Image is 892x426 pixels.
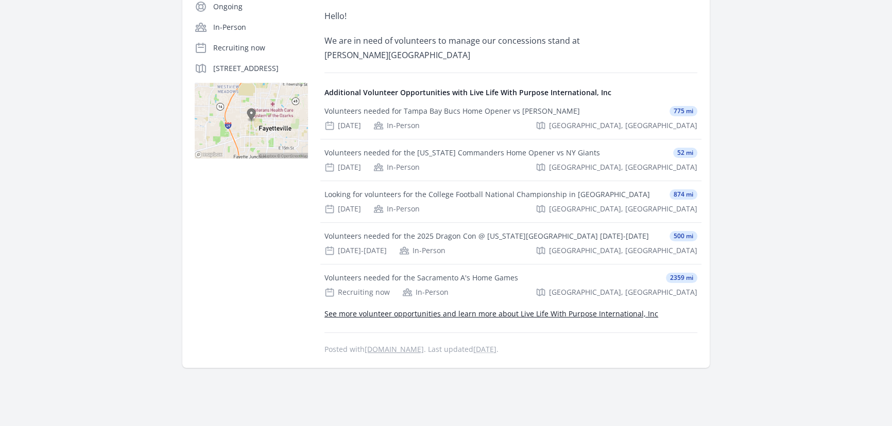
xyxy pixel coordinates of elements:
a: Volunteers needed for Tampa Bay Bucs Home Opener vs [PERSON_NAME] 775 mi [DATE] In-Person [GEOGRA... [320,98,701,139]
a: Volunteers needed for the [US_STATE] Commanders Home Opener vs NY Giants 52 mi [DATE] In-Person [... [320,139,701,181]
div: Volunteers needed for Tampa Bay Bucs Home Opener vs [PERSON_NAME] [324,106,580,116]
h4: Additional Volunteer Opportunities with Live Life With Purpose International, Inc [324,87,697,98]
span: 52 mi [673,148,697,158]
p: Recruiting now [213,43,308,53]
div: Looking for volunteers for the College Football National Championship in [GEOGRAPHIC_DATA] [324,189,650,200]
span: 775 mi [670,106,697,116]
p: Ongoing [213,2,308,12]
div: [DATE]-[DATE] [324,245,387,256]
div: Volunteers needed for the 2025 Dragon Con @ [US_STATE][GEOGRAPHIC_DATA] [DATE]-[DATE] [324,231,649,241]
span: 2359 mi [666,273,697,283]
a: See more volunteer opportunities and learn more about Live Life With Purpose International, Inc [324,309,658,318]
span: [GEOGRAPHIC_DATA], [GEOGRAPHIC_DATA] [549,162,697,172]
span: 874 mi [670,189,697,200]
p: [STREET_ADDRESS] [213,63,308,74]
p: We are in need of volunteers to manage our concessions stand at [PERSON_NAME][GEOGRAPHIC_DATA] [324,33,626,62]
div: In-Person [399,245,445,256]
a: Volunteers needed for the Sacramento A's Home Games 2359 mi Recruiting now In-Person [GEOGRAPHIC_... [320,264,701,306]
span: [GEOGRAPHIC_DATA], [GEOGRAPHIC_DATA] [549,204,697,214]
a: Looking for volunteers for the College Football National Championship in [GEOGRAPHIC_DATA] 874 mi... [320,181,701,222]
a: Volunteers needed for the 2025 Dragon Con @ [US_STATE][GEOGRAPHIC_DATA] [DATE]-[DATE] 500 mi [DAT... [320,223,701,264]
span: [GEOGRAPHIC_DATA], [GEOGRAPHIC_DATA] [549,120,697,131]
span: [GEOGRAPHIC_DATA], [GEOGRAPHIC_DATA] [549,245,697,256]
p: Hello! [324,9,626,23]
div: [DATE] [324,204,361,214]
div: In-Person [373,204,420,214]
div: [DATE] [324,120,361,131]
div: Volunteers needed for the [US_STATE] Commanders Home Opener vs NY Giants [324,148,600,158]
p: In-Person [213,22,308,32]
div: Recruiting now [324,287,390,297]
div: In-Person [373,120,420,131]
abbr: Tue, Jul 15, 2025 1:51 AM [473,344,496,354]
img: Map [195,83,308,158]
span: [GEOGRAPHIC_DATA], [GEOGRAPHIC_DATA] [549,287,697,297]
div: In-Person [373,162,420,172]
a: [DOMAIN_NAME] [365,344,424,354]
div: Volunteers needed for the Sacramento A's Home Games [324,273,518,283]
p: Posted with . Last updated . [324,345,697,353]
div: [DATE] [324,162,361,172]
div: In-Person [402,287,449,297]
span: 500 mi [670,231,697,241]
